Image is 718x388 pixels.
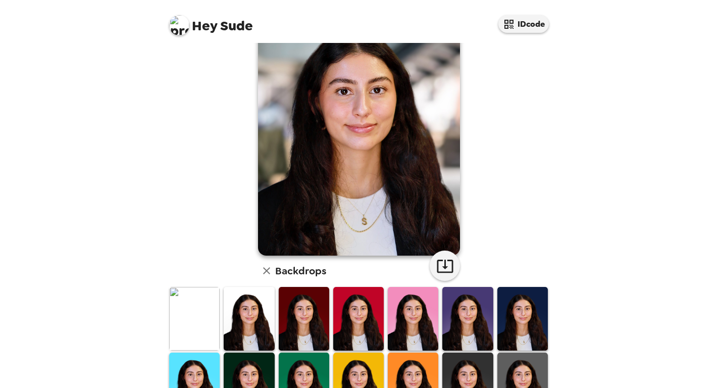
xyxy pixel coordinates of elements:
[258,3,460,256] img: user
[169,10,253,33] span: Sude
[498,15,549,33] button: IDcode
[275,263,326,279] h6: Backdrops
[192,17,217,35] span: Hey
[169,15,189,35] img: profile pic
[169,287,220,350] img: Original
